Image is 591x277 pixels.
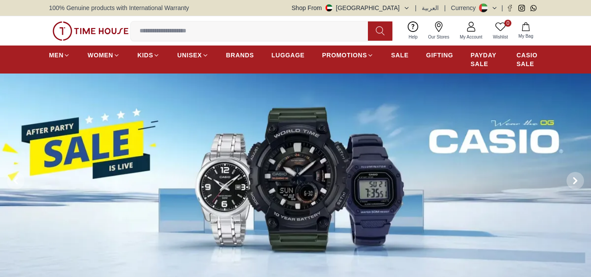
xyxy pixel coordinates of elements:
[87,47,120,63] a: WOMEN
[391,47,409,63] a: SALE
[530,5,537,11] a: Whatsapp
[226,47,254,63] a: BRANDS
[490,34,511,40] span: Wishlist
[501,4,503,12] span: |
[518,5,525,11] a: Instagram
[226,51,254,60] span: BRANDS
[405,34,421,40] span: Help
[49,51,63,60] span: MEN
[322,51,367,60] span: PROMOTIONS
[426,51,453,60] span: GIFTING
[425,34,453,40] span: Our Stores
[515,33,537,39] span: My Bag
[488,20,513,42] a: 0Wishlist
[325,4,332,11] img: United Arab Emirates
[322,47,374,63] a: PROMOTIONS
[391,51,409,60] span: SALE
[49,4,189,12] span: 100% Genuine products with International Warranty
[137,51,153,60] span: KIDS
[426,47,453,63] a: GIFTING
[292,4,410,12] button: Shop From[GEOGRAPHIC_DATA]
[471,47,499,72] a: PAYDAY SALE
[451,4,479,12] div: Currency
[272,51,305,60] span: LUGGAGE
[423,20,455,42] a: Our Stores
[177,51,202,60] span: UNISEX
[415,4,417,12] span: |
[444,4,446,12] span: |
[52,21,129,41] img: ...
[403,20,423,42] a: Help
[513,21,539,41] button: My Bag
[87,51,113,60] span: WOMEN
[507,5,513,11] a: Facebook
[422,4,439,12] button: العربية
[517,51,542,68] span: CASIO SALE
[456,34,486,40] span: My Account
[177,47,208,63] a: UNISEX
[137,47,160,63] a: KIDS
[517,47,542,72] a: CASIO SALE
[471,51,499,68] span: PAYDAY SALE
[272,47,305,63] a: LUGGAGE
[49,47,70,63] a: MEN
[504,20,511,27] span: 0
